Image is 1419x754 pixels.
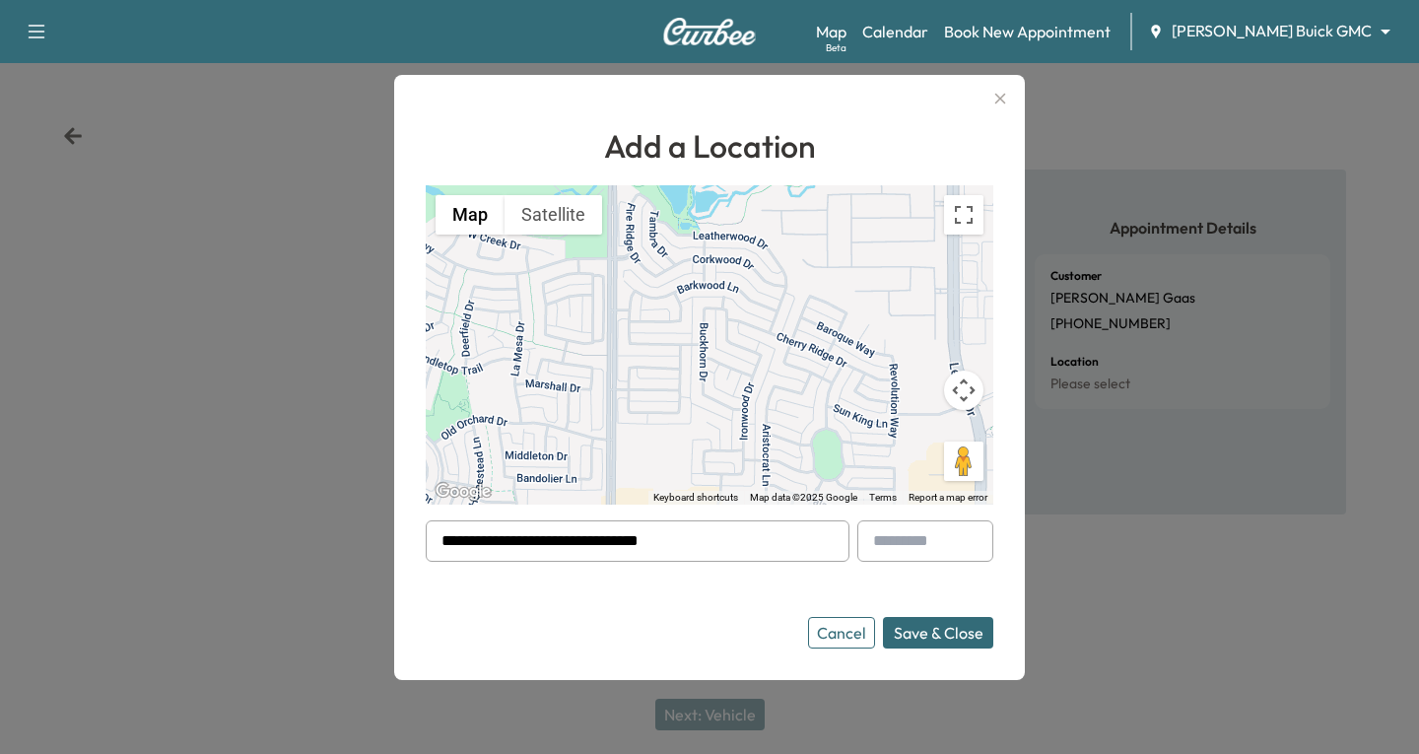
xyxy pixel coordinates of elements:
button: Map camera controls [944,371,983,410]
button: Toggle fullscreen view [944,195,983,235]
a: Calendar [862,20,928,43]
img: Curbee Logo [662,18,757,45]
div: Beta [826,40,846,55]
a: Report a map error [909,492,987,503]
a: Terms (opens in new tab) [869,492,897,503]
h1: Add a Location [426,122,993,170]
button: Drag Pegman onto the map to open Street View [944,442,983,481]
a: Open this area in Google Maps (opens a new window) [431,479,496,505]
button: Show satellite imagery [505,195,602,235]
button: Keyboard shortcuts [653,491,738,505]
a: MapBeta [816,20,846,43]
span: [PERSON_NAME] Buick GMC [1172,20,1372,42]
button: Save & Close [883,617,993,649]
a: Book New Appointment [944,20,1111,43]
button: Show street map [436,195,505,235]
span: Map data ©2025 Google [750,492,857,503]
button: Cancel [808,617,875,649]
img: Google [431,479,496,505]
